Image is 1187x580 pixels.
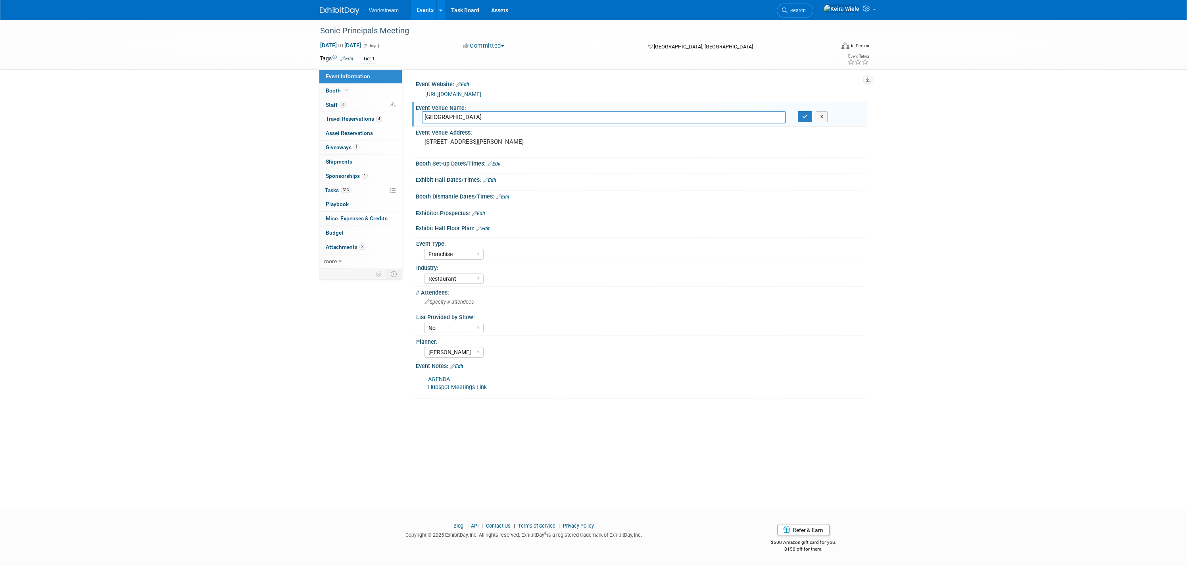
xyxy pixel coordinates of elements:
[453,523,463,529] a: Blog
[428,376,450,383] a: AGENDA
[460,42,507,50] button: Committed
[416,222,867,233] div: Exhibit Hall Floor Plan:
[372,269,386,279] td: Personalize Event Tab Strip
[319,155,402,169] a: Shipments
[518,523,555,529] a: Terms of Service
[319,84,402,98] a: Booth
[319,98,402,112] a: Staff3
[320,530,728,539] div: Copyright © 2025 ExhibitDay, Inc. All rights reserved. ExhibitDay is a registered trademark of Ex...
[319,112,402,126] a: Travel Reservations4
[563,523,594,529] a: Privacy Policy
[416,336,864,346] div: Planner:
[476,226,490,231] a: Edit
[777,524,830,536] a: Refer & Earn
[847,54,869,58] div: Event Rating
[326,173,368,179] span: Sponsorships
[416,311,864,321] div: List Provided by Show:
[787,8,806,13] span: Search
[777,4,813,17] a: Search
[320,7,359,15] img: ExhibitDay
[851,43,869,49] div: In-Person
[824,4,860,13] img: Keira Wiele
[416,78,867,89] div: Event Website:
[326,73,370,79] span: Event Information
[486,523,511,529] a: Contact Us
[319,197,402,211] a: Playbook
[816,111,828,122] button: X
[319,183,402,197] a: Tasks31%
[376,116,382,122] span: 4
[841,42,849,49] img: Format-Inperson.png
[557,523,562,529] span: |
[416,174,867,184] div: Exhibit Hall Dates/Times:
[480,523,485,529] span: |
[326,87,350,94] span: Booth
[319,126,402,140] a: Asset Reservations
[425,91,481,97] a: [URL][DOMAIN_NAME]
[369,7,399,13] span: Workstream
[416,102,867,112] div: Event Venue Name:
[325,187,351,193] span: Tasks
[340,102,346,108] span: 3
[319,254,402,268] a: more
[471,523,478,529] a: API
[362,173,368,179] span: 1
[326,229,344,236] span: Budget
[326,244,365,250] span: Attachments
[654,44,753,50] span: [GEOGRAPHIC_DATA], [GEOGRAPHIC_DATA]
[319,69,402,83] a: Event Information
[337,42,344,48] span: to
[450,364,463,369] a: Edit
[340,56,353,62] a: Edit
[416,287,867,297] div: # Attendees:
[326,201,349,207] span: Playbook
[787,41,869,53] div: Event Format
[353,144,359,150] span: 1
[512,523,517,529] span: |
[416,262,864,272] div: Industry:
[416,191,867,201] div: Booth Dismantle Dates/Times:
[416,127,867,137] div: Event Venue Address:
[326,130,373,136] span: Asset Reservations
[428,384,487,391] a: Hubspot Meetings Link
[324,258,337,264] span: more
[326,158,352,165] span: Shipments
[739,534,868,552] div: $500 Amazon gift card for you,
[739,546,868,553] div: $150 off for them.
[416,158,867,168] div: Booth Set-up Dates/Times:
[319,240,402,254] a: Attachments3
[424,299,474,305] span: Specify # attendees
[359,244,365,250] span: 3
[341,187,351,193] span: 31%
[390,102,396,109] span: Potential Scheduling Conflict -- at least one attendee is tagged in another overlapping event.
[488,161,501,167] a: Edit
[544,531,547,536] sup: ®
[465,523,470,529] span: |
[320,42,361,49] span: [DATE] [DATE]
[319,169,402,183] a: Sponsorships1
[483,177,496,183] a: Edit
[456,82,469,87] a: Edit
[416,207,867,218] div: Exhibitor Prospectus:
[319,226,402,240] a: Budget
[326,144,359,150] span: Giveaways
[326,116,382,122] span: Travel Reservations
[416,238,864,248] div: Event Type:
[472,211,485,216] a: Edit
[363,43,379,48] span: (2 days)
[317,24,822,38] div: Sonic Principals Meeting
[326,215,388,222] span: Misc. Expenses & Credits
[320,54,353,64] td: Tags
[424,138,595,145] pre: [STREET_ADDRESS][PERSON_NAME]
[319,141,402,154] a: Giveaways1
[386,269,402,279] td: Toggle Event Tabs
[344,88,348,92] i: Booth reservation complete
[361,55,377,63] div: Tier 1
[326,102,346,108] span: Staff
[319,212,402,225] a: Misc. Expenses & Credits
[416,360,867,370] div: Event Notes:
[496,194,509,200] a: Edit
